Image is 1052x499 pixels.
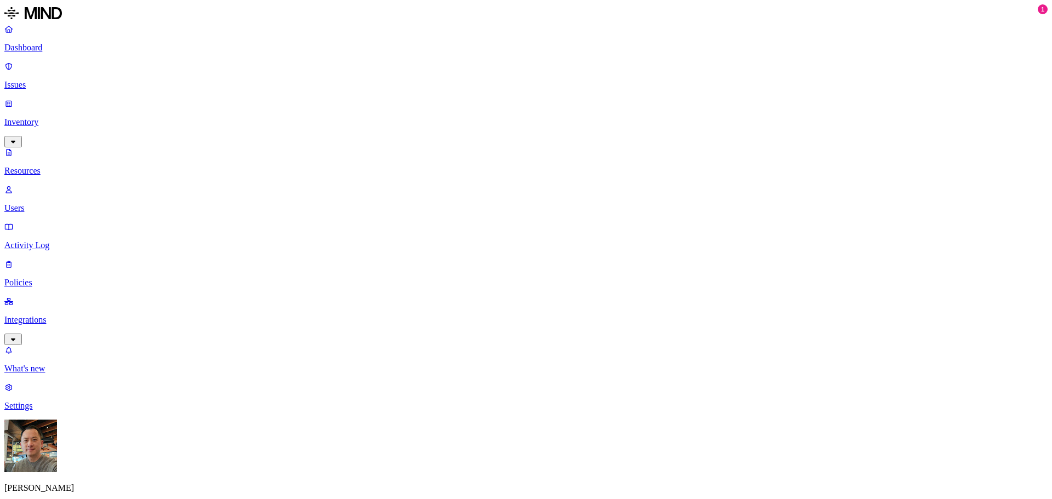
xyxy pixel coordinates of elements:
p: Resources [4,166,1048,176]
a: MIND [4,4,1048,24]
p: Inventory [4,117,1048,127]
a: Integrations [4,296,1048,343]
a: Users [4,185,1048,213]
img: Huy Ngo [4,420,57,472]
a: Issues [4,61,1048,90]
a: Settings [4,382,1048,411]
a: What's new [4,345,1048,374]
p: What's new [4,364,1048,374]
a: Policies [4,259,1048,288]
div: 1 [1038,4,1048,14]
p: Dashboard [4,43,1048,53]
a: Inventory [4,99,1048,146]
img: MIND [4,4,62,22]
p: Settings [4,401,1048,411]
a: Activity Log [4,222,1048,250]
p: Users [4,203,1048,213]
p: Issues [4,80,1048,90]
p: Policies [4,278,1048,288]
a: Dashboard [4,24,1048,53]
p: Integrations [4,315,1048,325]
a: Resources [4,147,1048,176]
p: Activity Log [4,240,1048,250]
